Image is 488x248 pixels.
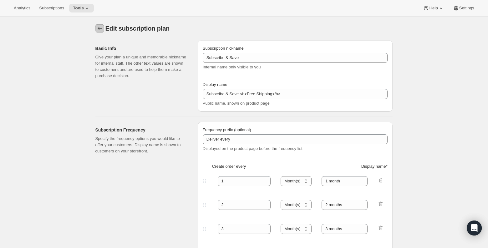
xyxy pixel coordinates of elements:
span: Internal name only visible to you [203,65,261,69]
span: Edit subscription plan [105,25,170,32]
h2: Basic Info [95,45,188,52]
span: Settings [459,6,474,11]
h2: Subscription Frequency [95,127,188,133]
button: Analytics [10,4,34,12]
p: Give your plan a unique and memorable nickname for internal staff. The other text values are show... [95,54,188,79]
input: 1 month [322,176,368,186]
span: Displayed on the product page before the frequency list [203,146,302,151]
span: Analytics [14,6,30,11]
button: Subscription plans [95,24,104,33]
span: Frequency prefix (optional) [203,127,251,132]
input: 1 month [322,224,368,234]
input: Deliver every [203,134,388,144]
span: Display name * [361,163,388,170]
span: Create order every [212,163,246,170]
div: Open Intercom Messenger [467,221,482,236]
span: Subscriptions [39,6,64,11]
button: Settings [449,4,478,12]
input: Subscribe & Save [203,53,388,63]
p: Specify the frequency options you would like to offer your customers. Display name is shown to cu... [95,136,188,154]
span: Tools [73,6,84,11]
span: Public name, shown on product page [203,101,270,106]
span: Subscription nickname [203,46,244,51]
input: Subscribe & Save [203,89,388,99]
button: Tools [69,4,94,12]
button: Help [419,4,448,12]
span: Help [429,6,438,11]
input: 1 month [322,200,368,210]
span: Display name [203,82,227,87]
button: Subscriptions [35,4,68,12]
